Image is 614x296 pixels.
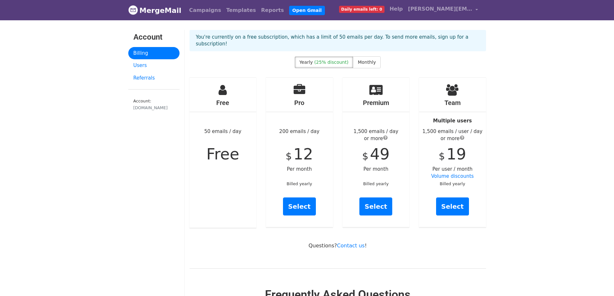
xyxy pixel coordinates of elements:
small: Account: [133,99,174,111]
a: Select [283,197,316,215]
a: Users [128,59,180,72]
a: Campaigns [187,4,224,17]
span: $ [286,150,292,162]
div: [DOMAIN_NAME] [133,105,174,111]
span: Monthly [358,60,376,65]
a: Select [436,197,469,215]
small: Billed yearly [363,181,389,186]
span: (25% discount) [314,60,348,65]
a: Help [387,3,405,15]
span: 19 [446,145,466,163]
span: $ [439,150,445,162]
div: 200 emails / day Per month [266,78,333,227]
p: You're currently on a free subscription, which has a limit of 50 emails per day. To send more ema... [196,34,480,47]
div: 50 emails / day [190,78,257,228]
p: Questions? ! [190,242,486,249]
div: Per user / month [419,78,486,227]
h4: Pro [266,99,333,107]
a: Open Gmail [289,6,325,15]
a: Contact us [337,243,365,249]
h3: Account [133,33,174,42]
strong: Multiple users [433,118,472,124]
img: MergeMail logo [128,5,138,15]
span: 12 [293,145,313,163]
h4: Free [190,99,257,107]
span: [PERSON_NAME][EMAIL_ADDRESS][PERSON_NAME][DOMAIN_NAME] [408,5,473,13]
a: Select [359,197,392,215]
div: 1,500 emails / day or more [343,128,410,142]
span: 49 [370,145,390,163]
a: [PERSON_NAME][EMAIL_ADDRESS][PERSON_NAME][DOMAIN_NAME] [405,3,481,18]
span: $ [362,150,368,162]
h4: Team [419,99,486,107]
a: Billing [128,47,180,60]
small: Billed yearly [440,181,465,186]
div: Per month [343,78,410,227]
span: Yearly [299,60,313,65]
a: Templates [224,4,258,17]
div: 1,500 emails / user / day or more [419,128,486,142]
a: MergeMail [128,4,181,17]
a: Referrals [128,72,180,84]
span: Free [206,145,239,163]
small: Billed yearly [287,181,312,186]
h4: Premium [343,99,410,107]
span: Daily emails left: 0 [339,6,385,13]
a: Volume discounts [431,173,474,179]
a: Daily emails left: 0 [336,3,387,15]
a: Reports [258,4,287,17]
